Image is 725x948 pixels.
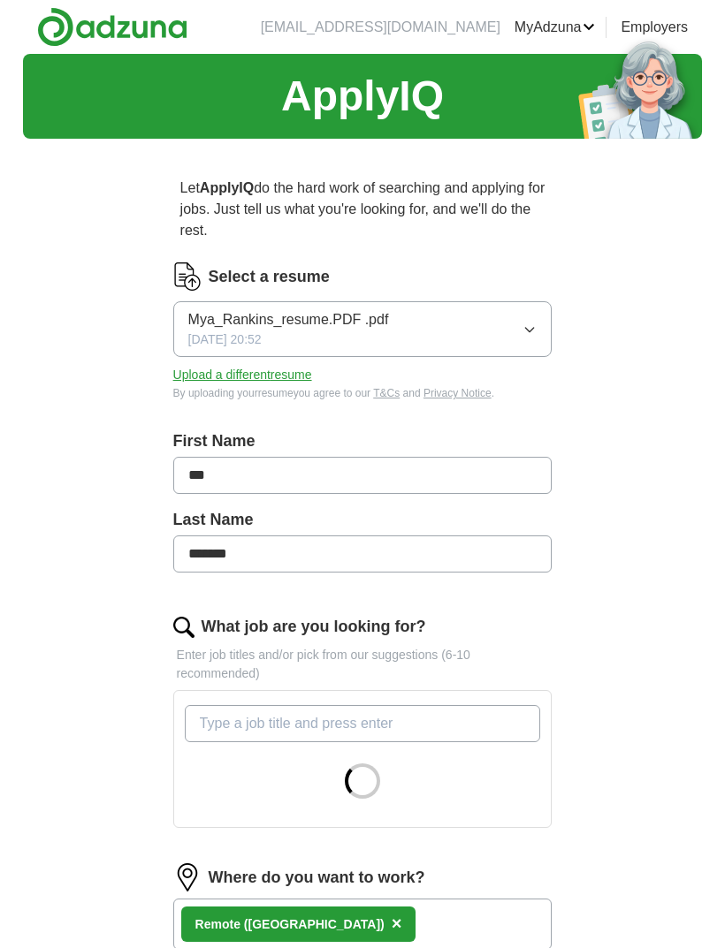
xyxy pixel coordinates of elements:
[173,646,553,683] p: Enter job titles and/or pick from our suggestions (6-10 recommended)
[392,911,402,937] button: ×
[209,866,425,890] label: Where do you want to work?
[392,914,402,933] span: ×
[261,17,500,38] li: [EMAIL_ADDRESS][DOMAIN_NAME]
[202,615,426,639] label: What job are you looking for?
[621,17,688,38] a: Employers
[200,180,254,195] strong: ApplyIQ
[373,387,400,399] a: T&Cs
[173,262,202,291] img: CV Icon
[173,617,195,638] img: search.png
[173,429,553,453] label: First Name
[37,7,187,47] img: Adzuna logo
[173,301,553,357] button: Mya_Rankins_resume.PDF .pdf[DATE] 20:52
[173,385,553,401] div: By uploading your resume you agree to our and .
[209,265,330,289] label: Select a resume
[188,330,262,349] span: [DATE] 20:52
[188,309,389,330] span: Mya_Rankins_resume.PDF .pdf
[173,171,553,248] p: Let do the hard work of searching and applying for jobs. Just tell us what you're looking for, an...
[515,17,596,38] a: MyAdzuna
[173,508,553,532] label: Last Name
[195,915,385,934] div: Remote ([GEOGRAPHIC_DATA])
[173,366,312,384] button: Upload a differentresume
[424,387,492,399] a: Privacy Notice
[185,705,541,742] input: Type a job title and press enter
[173,863,202,891] img: location.png
[281,64,444,128] h1: ApplyIQ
